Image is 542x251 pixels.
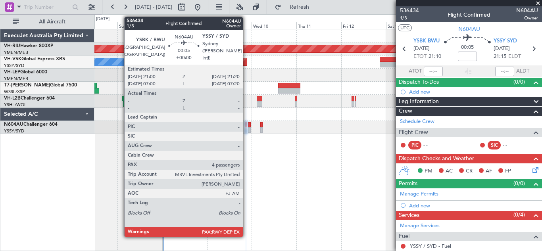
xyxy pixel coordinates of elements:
[494,53,506,61] span: 21:15
[4,83,77,88] a: T7-[PERSON_NAME]Global 7500
[24,1,70,13] input: Trip Number
[283,4,316,10] span: Refresh
[4,122,23,127] span: N604AU
[516,6,538,15] span: N604AU
[4,70,20,75] span: VH-LEP
[423,142,441,149] div: - -
[408,141,421,149] div: PIC
[4,76,28,82] a: YMEN/MEB
[446,167,453,175] span: AC
[399,107,412,116] span: Crew
[117,22,162,29] div: Sun 7
[4,57,65,61] a: VH-VSKGlobal Express XRS
[4,44,20,48] span: VH-RIU
[400,222,440,230] a: Manage Services
[494,45,510,53] span: [DATE]
[461,44,474,52] span: 00:05
[409,202,538,209] div: Add new
[413,37,440,45] span: YSBK BWU
[4,57,21,61] span: VH-VSK
[410,243,451,249] a: YSSY / SYD - Fuel
[409,88,538,95] div: Add new
[424,67,443,76] input: --:--
[4,96,55,101] a: VH-L2BChallenger 604
[386,22,431,29] div: Sat 13
[413,53,427,61] span: ETOT
[486,167,492,175] span: AF
[488,141,501,149] div: SIC
[409,67,422,75] span: ATOT
[162,22,207,29] div: Mon 8
[494,37,517,45] span: YSSY SYD
[399,97,439,106] span: Leg Information
[399,232,409,241] span: Fuel
[448,11,490,19] div: Flight Confirmed
[4,128,24,134] a: YSSY/SYD
[135,4,172,11] span: [DATE] - [DATE]
[429,53,441,61] span: 21:10
[399,154,474,163] span: Dispatch Checks and Weather
[4,96,21,101] span: VH-L2B
[399,179,417,188] span: Permits
[400,6,419,15] span: 536434
[399,128,428,137] span: Flight Crew
[398,24,412,31] button: UTC
[516,67,529,75] span: ALDT
[413,45,430,53] span: [DATE]
[296,22,341,29] div: Thu 11
[4,70,47,75] a: VH-LEPGlobal 6000
[400,190,438,198] a: Manage Permits
[399,78,439,87] span: Dispatch To-Dos
[21,19,84,25] span: All Aircraft
[466,167,473,175] span: CR
[4,44,53,48] a: VH-RIUHawker 800XP
[425,167,432,175] span: PM
[96,16,110,23] div: [DATE]
[271,1,319,13] button: Refresh
[4,122,58,127] a: N604AUChallenger 604
[4,50,28,56] a: YMEN/MEB
[252,22,296,29] div: Wed 10
[513,211,525,219] span: (0/4)
[516,15,538,21] span: Owner
[4,102,27,108] a: YSHL/WOL
[4,63,24,69] a: YSSY/SYD
[341,22,386,29] div: Fri 12
[4,89,25,95] a: WSSL/XSP
[513,78,525,86] span: (0/0)
[73,22,117,29] div: Sat 6
[400,118,434,126] a: Schedule Crew
[513,179,525,188] span: (0/0)
[207,22,252,29] div: Tue 9
[503,142,521,149] div: - -
[505,167,511,175] span: FP
[400,15,419,21] span: 1/3
[9,15,86,28] button: All Aircraft
[508,53,521,61] span: ELDT
[4,83,50,88] span: T7-[PERSON_NAME]
[399,211,419,220] span: Services
[458,25,480,33] span: N604AU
